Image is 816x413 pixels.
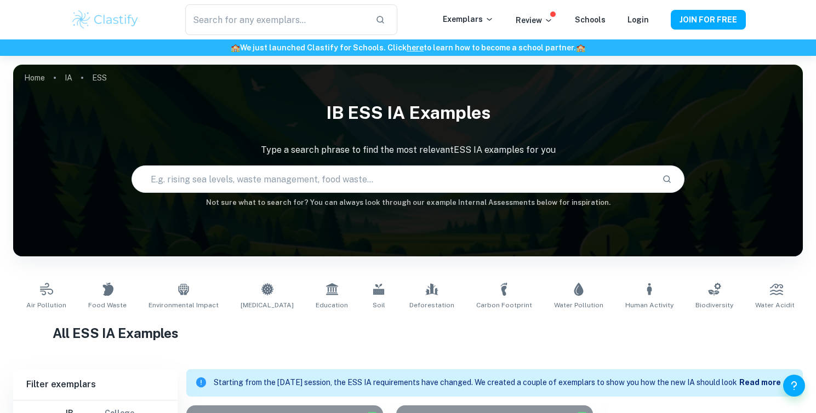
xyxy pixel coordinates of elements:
a: Home [24,70,45,85]
button: JOIN FOR FREE [671,10,746,30]
h1: All ESS IA Examples [53,323,763,343]
h6: We just launched Clastify for Schools. Click to learn how to become a school partner. [2,42,814,54]
a: here [407,43,424,52]
button: Search [658,170,676,188]
b: Read more [739,378,781,387]
input: Search for any exemplars... [185,4,366,35]
span: Education [316,300,348,310]
span: Food Waste [88,300,127,310]
a: Schools [575,15,606,24]
p: ESS [92,72,107,84]
span: Biodiversity [695,300,733,310]
span: Water Pollution [554,300,603,310]
img: Clastify logo [71,9,140,31]
span: [MEDICAL_DATA] [241,300,294,310]
a: IA [65,70,72,85]
span: 🏫 [576,43,585,52]
p: Type a search phrase to find the most relevant ESS IA examples for you [13,144,803,157]
span: Carbon Footprint [476,300,532,310]
h6: Not sure what to search for? You can always look through our example Internal Assessments below f... [13,197,803,208]
input: E.g. rising sea levels, waste management, food waste... [132,164,653,194]
button: Help and Feedback [783,375,805,397]
h6: Filter exemplars [13,369,178,400]
span: Environmental Impact [149,300,219,310]
span: Water Acidity [755,300,798,310]
span: Air Pollution [26,300,66,310]
p: Review [516,14,553,26]
h1: IB ESS IA examples [13,95,803,130]
span: 🏫 [231,43,240,52]
p: Exemplars [443,13,494,25]
span: Deforestation [409,300,454,310]
span: Soil [373,300,385,310]
p: Starting from the [DATE] session, the ESS IA requirements have changed. We created a couple of ex... [214,377,739,389]
a: Login [627,15,649,24]
span: Human Activity [625,300,674,310]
